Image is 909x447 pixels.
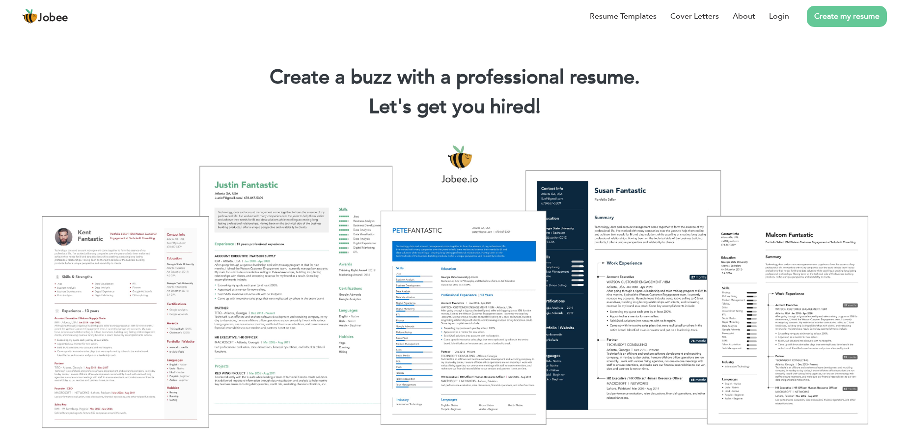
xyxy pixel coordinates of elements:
span: get you hired! [417,93,541,120]
img: jobee.io [22,8,38,24]
span: | [536,93,540,120]
a: Login [769,10,789,22]
a: Resume Templates [590,10,657,22]
a: About [733,10,755,22]
h2: Let's [15,94,894,120]
h1: Create a buzz with a professional resume. [15,65,894,90]
a: Create my resume [807,6,887,27]
a: Jobee [22,8,68,24]
span: Jobee [38,13,68,24]
a: Cover Letters [670,10,719,22]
